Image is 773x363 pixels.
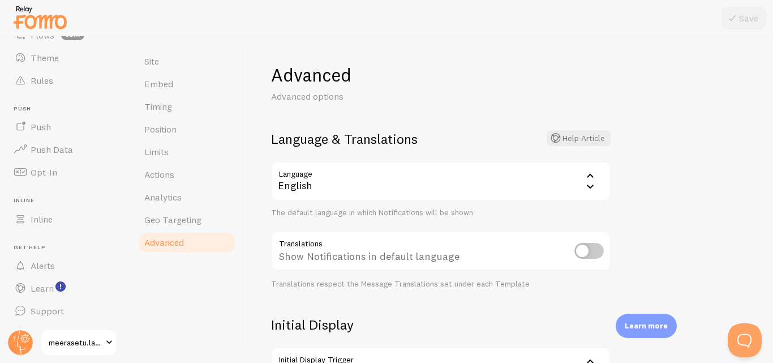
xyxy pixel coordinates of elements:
span: Alerts [31,260,55,271]
span: Analytics [144,191,182,203]
span: Timing [144,101,172,112]
span: Theme [31,52,59,63]
span: Inline [31,213,53,225]
a: Analytics [138,186,237,208]
a: meerasetu.label [41,329,117,356]
span: Geo Targeting [144,214,201,225]
div: The default language in which Notifications will be shown [271,208,611,218]
a: Geo Targeting [138,208,237,231]
span: Inline [14,197,123,204]
a: Alerts [7,254,123,277]
span: Push [31,121,51,133]
span: Limits [144,146,169,157]
a: Push Data [7,138,123,161]
span: Embed [144,78,173,89]
a: Site [138,50,237,72]
div: Show Notifications in default language [271,231,611,272]
span: Get Help [14,244,123,251]
a: Theme [7,46,123,69]
span: Position [144,123,177,135]
a: Timing [138,95,237,118]
span: Actions [144,169,174,180]
p: Advanced options [271,90,543,103]
a: Push [7,116,123,138]
a: Opt-In [7,161,123,183]
a: Advanced [138,231,237,254]
a: Learn [7,277,123,300]
div: Translations respect the Message Translations set under each Template [271,279,611,289]
span: Support [31,305,64,317]
p: Learn more [625,321,668,331]
h2: Language & Translations [271,130,611,148]
svg: <p>Watch New Feature Tutorials!</p> [55,281,66,292]
a: Inline [7,208,123,230]
span: Push [14,105,123,113]
a: Actions [138,163,237,186]
img: fomo-relay-logo-orange.svg [12,3,68,32]
span: Advanced [144,237,184,248]
span: Opt-In [31,166,57,178]
a: Embed [138,72,237,95]
a: Rules [7,69,123,92]
a: Position [138,118,237,140]
h2: Initial Display [271,316,611,334]
a: Support [7,300,123,322]
div: Learn more [616,314,677,338]
a: Limits [138,140,237,163]
button: Help Article [547,130,611,146]
span: meerasetu.label [49,336,102,349]
iframe: Help Scout Beacon - Open [728,323,762,357]
h1: Advanced [271,63,611,87]
span: Rules [31,75,53,86]
span: Learn [31,283,54,294]
span: Site [144,55,159,67]
span: Push Data [31,144,73,155]
div: English [271,161,611,201]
